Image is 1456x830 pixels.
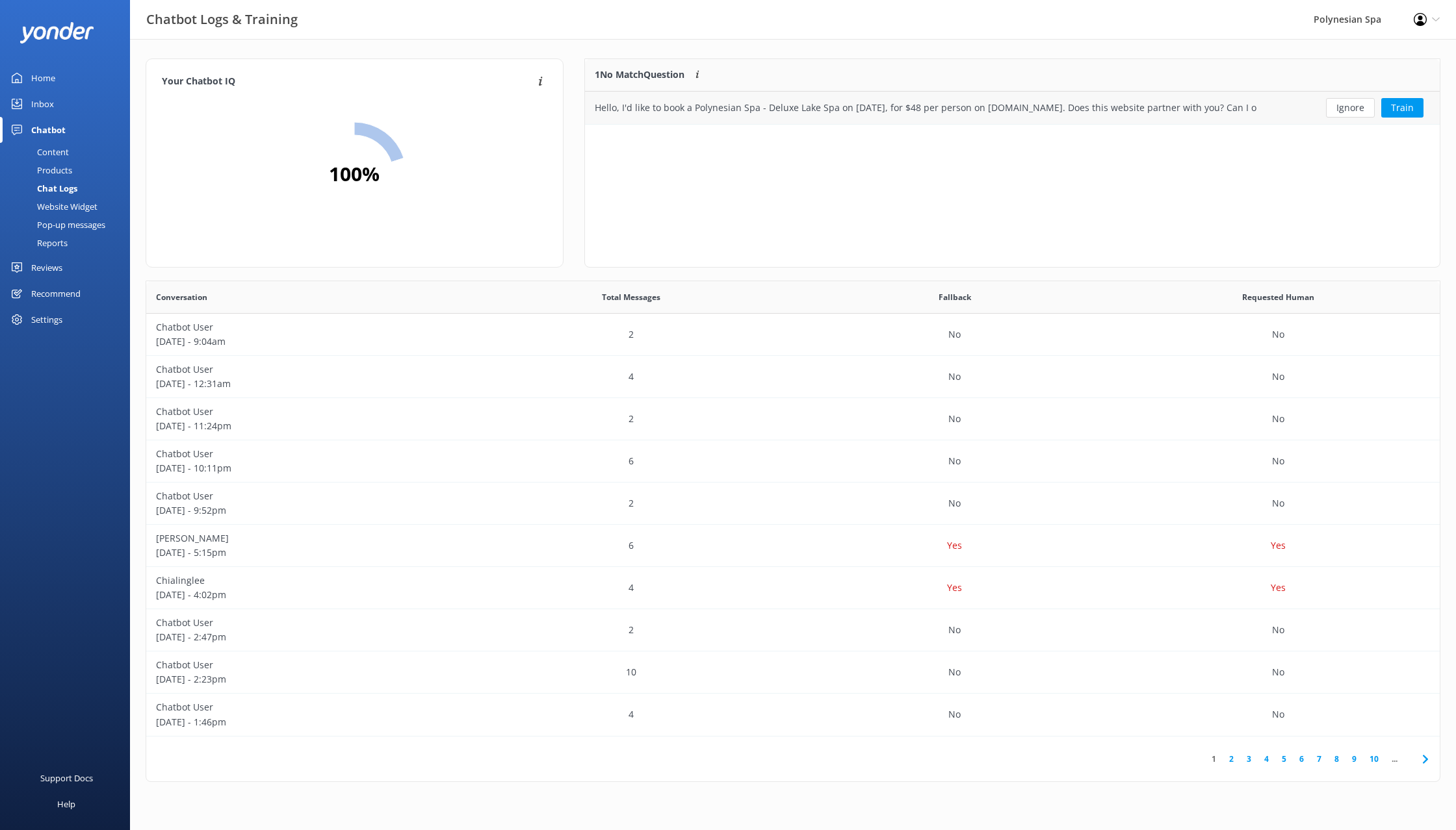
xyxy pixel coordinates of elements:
[1272,454,1284,468] p: No
[156,588,460,602] p: [DATE] - 4:02pm
[146,609,1440,651] div: row
[156,447,460,461] p: Chatbot User
[156,672,460,686] p: [DATE] - 2:23pm
[595,101,1256,115] div: Hello, I'd like to book a Polynesian Spa - Deluxe Lake Spa on [DATE], for $48 per person on [DOMA...
[8,234,130,252] a: Reports
[1385,753,1404,765] span: ...
[146,398,1440,440] div: row
[31,91,54,117] div: Inbox
[329,158,380,190] h2: 100 %
[156,419,460,433] p: [DATE] - 11:24pm
[156,715,460,729] p: [DATE] - 1:46pm
[948,496,961,510] p: No
[146,694,1440,736] div: row
[1293,753,1310,765] a: 6
[156,630,460,644] p: [DATE] - 2:47pm
[1310,753,1328,765] a: 7
[162,75,534,89] h4: Your Chatbot IQ
[947,581,962,595] p: Yes
[948,707,961,722] p: No
[1363,753,1385,765] a: 10
[1272,370,1284,384] p: No
[8,216,105,234] div: Pop-up messages
[1272,707,1284,722] p: No
[8,179,130,197] a: Chat Logs
[939,291,971,303] span: Fallback
[1223,753,1240,765] a: 2
[948,623,961,637] p: No
[629,370,634,384] p: 4
[146,356,1440,398] div: row
[629,707,634,722] p: 4
[156,291,207,303] span: Conversation
[156,658,460,672] p: Chatbot User
[31,307,62,333] div: Settings
[8,143,69,161] div: Content
[156,616,460,630] p: Chatbot User
[146,314,1440,736] div: grid
[8,234,68,252] div: Reports
[8,161,130,179] a: Products
[31,65,55,91] div: Home
[8,161,72,179] div: Products
[629,581,634,595] p: 4
[629,538,634,553] p: 6
[8,179,77,197] div: Chat Logs
[146,483,1440,525] div: row
[948,665,961,679] p: No
[948,370,961,384] p: No
[585,92,1440,124] div: grid
[1272,623,1284,637] p: No
[156,362,460,377] p: Chatbot User
[146,525,1440,567] div: row
[947,538,962,553] p: Yes
[948,454,961,468] p: No
[156,405,460,419] p: Chatbot User
[156,320,460,334] p: Chatbot User
[156,503,460,518] p: [DATE] - 9:52pm
[1272,412,1284,426] p: No
[8,197,130,216] a: Website Widget
[948,327,961,342] p: No
[626,665,636,679] p: 10
[156,377,460,391] p: [DATE] - 12:31am
[1242,291,1314,303] span: Requested Human
[156,489,460,503] p: Chatbot User
[8,216,130,234] a: Pop-up messages
[156,531,460,546] p: [PERSON_NAME]
[146,651,1440,694] div: row
[1328,753,1345,765] a: 8
[629,496,634,510] p: 2
[1272,496,1284,510] p: No
[156,461,460,475] p: [DATE] - 10:11pm
[1240,753,1258,765] a: 3
[1275,753,1293,765] a: 5
[31,281,81,307] div: Recommend
[1326,98,1375,118] button: Ignore
[585,92,1440,124] div: row
[156,700,460,714] p: Chatbot User
[156,546,460,560] p: [DATE] - 5:15pm
[156,573,460,588] p: Chialinglee
[40,765,93,791] div: Support Docs
[146,314,1440,356] div: row
[146,567,1440,609] div: row
[629,454,634,468] p: 6
[146,9,298,30] h3: Chatbot Logs & Training
[629,327,634,342] p: 2
[31,117,66,143] div: Chatbot
[19,22,94,44] img: yonder-white-logo.png
[31,255,62,281] div: Reviews
[1271,581,1286,595] p: Yes
[156,334,460,349] p: [DATE] - 9:04am
[1271,538,1286,553] p: Yes
[595,68,684,82] p: 1 No Match Question
[629,623,634,637] p: 2
[1345,753,1363,765] a: 9
[602,291,660,303] span: Total Messages
[8,197,97,216] div: Website Widget
[146,440,1440,483] div: row
[1258,753,1275,765] a: 4
[629,412,634,426] p: 2
[8,143,130,161] a: Content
